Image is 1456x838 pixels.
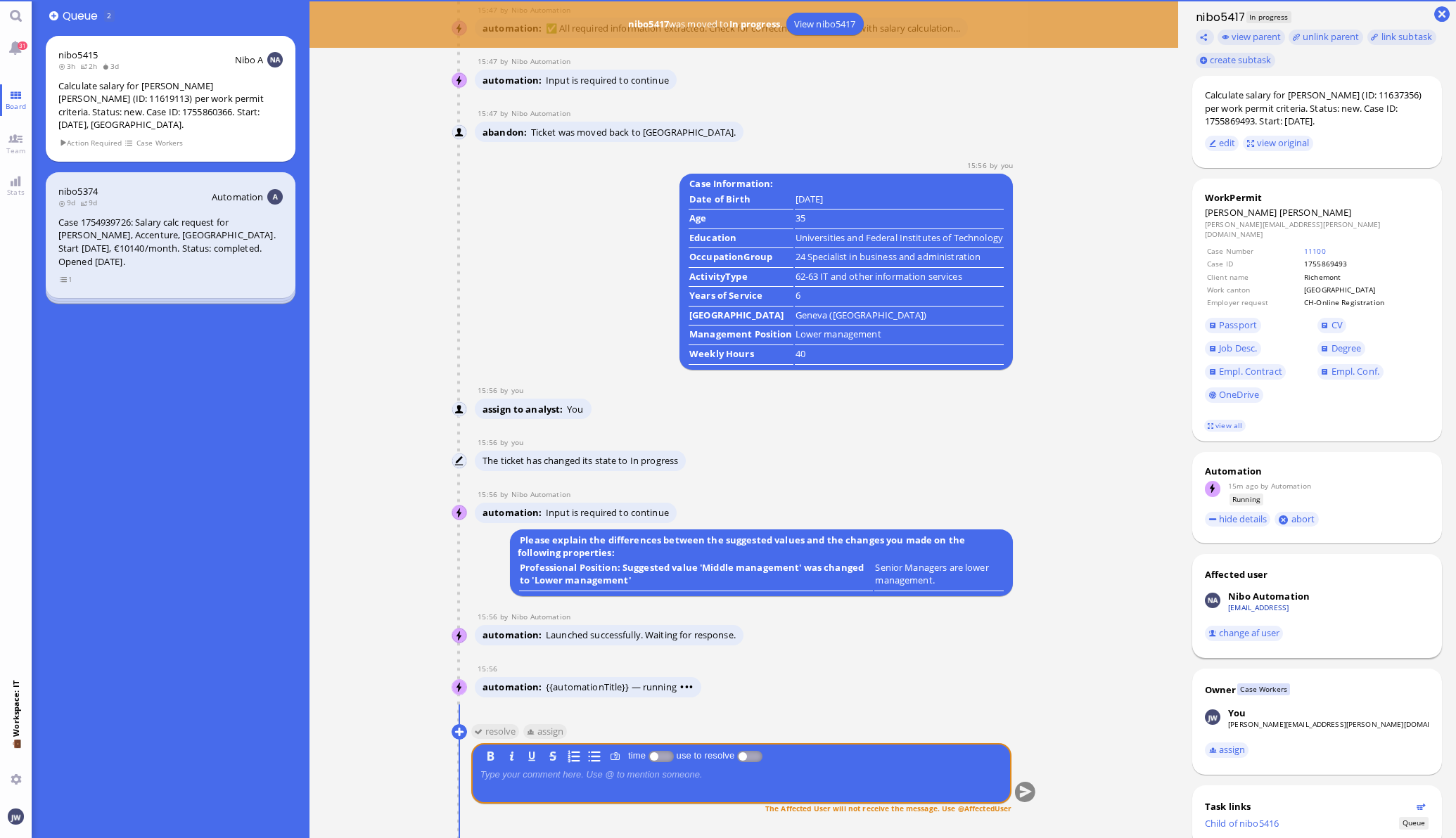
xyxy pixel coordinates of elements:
[524,748,539,763] button: U
[687,175,776,193] b: Case Information:
[545,748,561,763] button: S
[511,108,570,118] span: automation@nibo.ai
[1228,590,1310,602] div: Nibo Automation
[796,347,805,360] runbook-parameter-view: 40
[1205,568,1268,581] div: Affected user
[511,489,570,499] span: automation@nibo.ai
[1218,30,1285,45] button: view parent
[1205,465,1429,477] div: Automation
[58,185,98,198] a: nibo5374
[1206,258,1302,269] td: Case ID
[2,101,30,111] span: Board
[546,628,736,641] span: Launched successfully. Waiting for response.
[967,160,990,170] span: 15:56
[689,288,793,307] td: Years of Service
[452,125,468,141] img: Nibo Automation
[685,681,689,693] span: •
[59,137,122,149] span: Action Required
[875,561,988,586] runbook-parameter-view: Senior Managers are lower management.
[1205,191,1429,204] div: WorkPermit
[1243,136,1313,151] button: view original
[1317,364,1384,380] a: Empl. Conf.
[102,61,124,71] span: 3d
[1228,481,1258,491] span: 15m ago
[4,187,28,197] span: Stats
[3,146,30,155] span: Team
[452,505,468,521] img: Nibo Automation
[1230,494,1264,505] span: Running
[49,11,58,20] button: Add
[1237,683,1290,695] span: Case Workers
[1367,30,1436,45] task-group-action-menu: link subtask
[107,11,111,20] span: 2
[796,309,926,321] runbook-parameter-view: Geneva ([GEOGRAPHIC_DATA])
[1205,364,1286,380] a: Empl. Contract
[58,216,283,268] div: Case 1754939726: Salary calc request for [PERSON_NAME], Accenture, [GEOGRAPHIC_DATA]. Start [DATE...
[518,531,965,562] b: Please explain the differences between the suggested values and the changes you made on the follo...
[1196,53,1275,68] button: create subtask
[990,160,1001,170] span: by
[478,56,500,66] span: 15:47
[59,273,73,285] span: view 1 items
[546,74,669,86] span: Input is required to continue
[63,8,103,24] span: Queue
[680,681,684,693] span: •
[689,250,793,268] td: OccupationGroup
[1317,341,1365,356] a: Degree
[136,137,184,149] span: Case Workers
[511,385,523,395] span: jakob.wendel@bluelakelegal.com
[1205,318,1261,333] a: Passport
[483,126,531,138] span: abandon
[1381,30,1433,43] span: link subtask
[1332,342,1362,354] span: Degree
[1192,9,1246,25] h1: nibo5417
[786,13,864,35] a: View nibo5417
[478,612,500,621] span: 15:56
[649,750,674,761] p-inputswitch: Log time spent
[1275,512,1319,527] button: abort
[483,506,546,519] span: automation
[478,437,500,447] span: 15:56
[628,18,669,30] b: nibo5417
[1205,593,1220,608] img: Nibo Automation
[1206,284,1302,295] td: Work canton
[1205,800,1412,813] div: Task links
[1317,318,1347,333] a: CV
[483,74,546,86] span: automation
[1205,219,1429,240] dd: [PERSON_NAME][EMAIL_ADDRESS][PERSON_NAME][DOMAIN_NAME]
[546,681,694,693] span: {{automationTitle}} — running
[729,18,780,30] b: In progress
[8,808,23,824] img: You
[796,231,1003,244] runbook-parameter-view: Universities and Federal Institutes of Technology
[796,328,881,340] runbook-parameter-view: Lower management
[452,628,468,644] img: Nibo Automation
[478,108,500,118] span: 15:47
[511,612,570,621] span: automation@nibo.ai
[625,750,649,761] label: time
[1260,481,1268,491] span: by
[452,73,468,89] img: Nibo Automation
[674,750,737,761] label: use to resolve
[1206,297,1302,308] td: Employer request
[1205,683,1237,696] div: Owner
[500,489,511,499] span: by
[478,664,500,673] span: 15:56
[1205,387,1263,403] a: OneDrive
[1204,420,1245,432] a: view all
[1271,481,1311,491] span: automation@bluelakelegal.com
[58,61,80,71] span: 3h
[689,308,793,326] td: [GEOGRAPHIC_DATA]
[1205,742,1249,758] button: assign
[483,628,546,641] span: automation
[267,189,283,205] img: Aut
[624,18,786,30] span: was moved to .
[1205,206,1277,219] span: [PERSON_NAME]
[235,53,264,66] span: Nibo A
[58,49,98,61] a: nibo5415
[1303,258,1428,269] td: 1755869493
[1206,245,1302,257] td: Case Number
[531,126,736,138] span: Ticket was moved back to [GEOGRAPHIC_DATA].
[1303,271,1428,283] td: Richemont
[1303,297,1428,308] td: CH-Online Registration
[796,212,805,224] runbook-parameter-view: 35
